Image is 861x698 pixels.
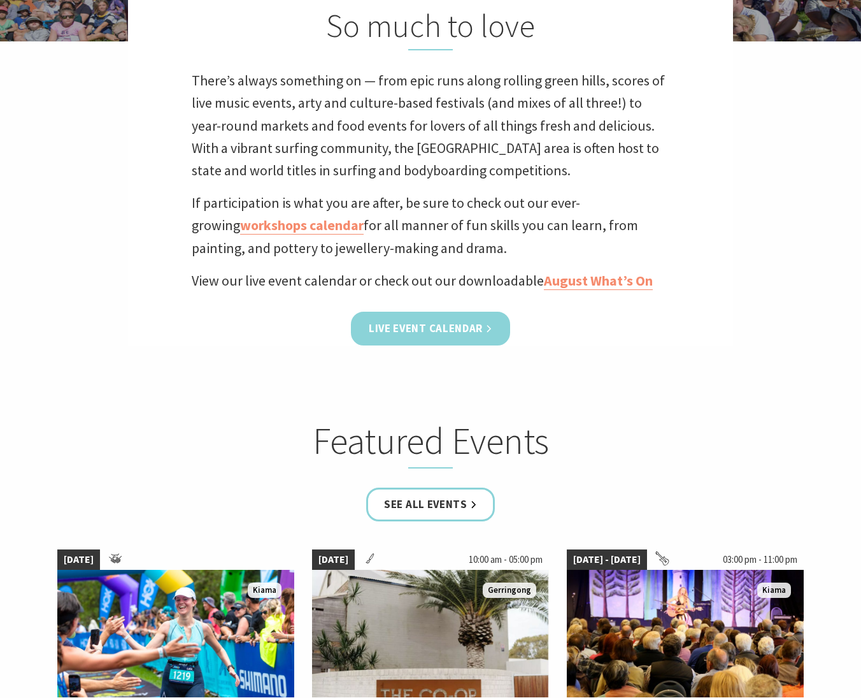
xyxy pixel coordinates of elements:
[716,549,804,570] span: 03:00 pm - 11:00 pm
[757,583,791,599] span: Kiama
[567,570,804,697] img: Folk by the Sea - Showground Pavilion
[312,570,549,697] img: Sign says The Co-Op on a brick wall with a palm tree in the background
[192,192,669,259] p: If participation is what you are after, be sure to check out our ever-growing for all manner of f...
[57,570,294,697] img: kiamatriathlon
[366,488,495,521] a: See all Events
[567,549,647,570] span: [DATE] - [DATE]
[351,312,510,345] a: Live Event Calendar
[192,69,669,182] p: There’s always something on — from epic runs along rolling green hills, scores of live music even...
[192,270,669,292] p: View our live event calendar or check out our downloadable
[483,583,536,599] span: Gerringong
[544,272,653,290] a: August What’s On
[312,549,355,570] span: [DATE]
[192,7,669,50] h2: So much to love
[240,216,364,235] a: workshops calendar
[57,549,100,570] span: [DATE]
[248,583,281,599] span: Kiama
[181,419,680,469] h2: Featured Events
[462,549,549,570] span: 10:00 am - 05:00 pm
